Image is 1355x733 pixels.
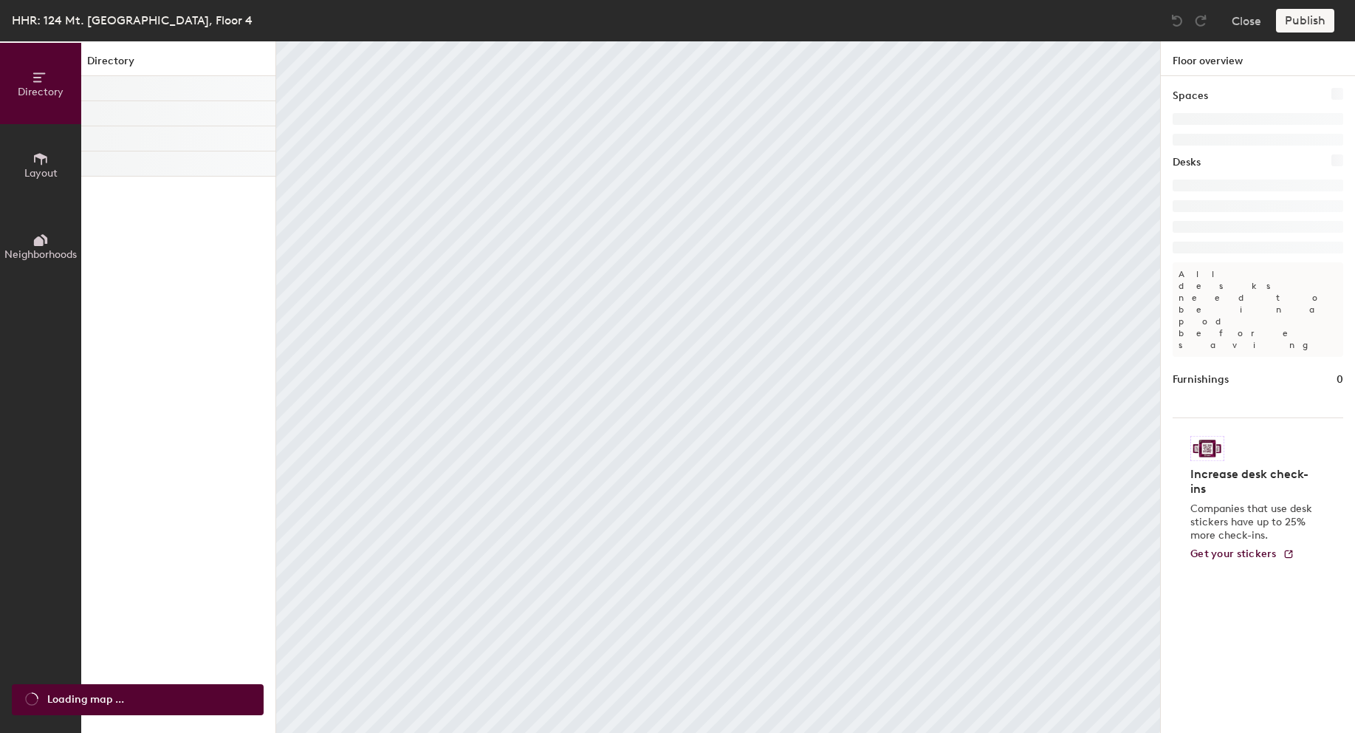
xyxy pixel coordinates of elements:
h1: Floor overview [1161,41,1355,76]
p: All desks need to be in a pod before saving [1173,262,1343,357]
span: Layout [24,167,58,180]
span: Directory [18,86,64,98]
p: Companies that use desk stickers have up to 25% more check-ins. [1190,502,1317,542]
a: Get your stickers [1190,548,1294,561]
h4: Increase desk check-ins [1190,467,1317,497]
img: Sticker logo [1190,436,1224,461]
div: HHR: 124 Mt. [GEOGRAPHIC_DATA], Floor 4 [12,11,253,30]
h1: Furnishings [1173,372,1229,388]
canvas: Map [276,41,1160,733]
h1: 0 [1337,372,1343,388]
span: Neighborhoods [4,248,77,261]
button: Close [1232,9,1261,33]
span: Loading map ... [47,692,124,708]
span: Get your stickers [1190,548,1277,560]
h1: Desks [1173,154,1201,171]
h1: Spaces [1173,88,1208,104]
img: Undo [1170,13,1184,28]
img: Redo [1193,13,1208,28]
h1: Directory [81,53,275,76]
